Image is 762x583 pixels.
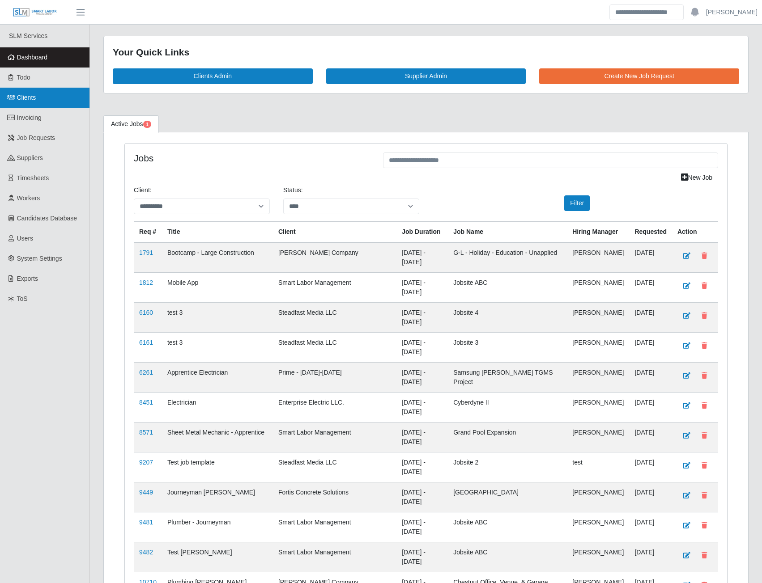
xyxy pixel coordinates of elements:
span: Pending Jobs [143,121,151,128]
span: Clients [17,94,36,101]
td: Enterprise Electric LLC. [273,392,396,422]
td: Jobsite ABC [448,512,567,542]
td: test 3 [162,332,273,362]
td: Steadfast Media LLC [273,332,396,362]
td: [DATE] [629,482,672,512]
span: ToS [17,295,28,302]
img: SLM Logo [13,8,57,17]
td: [DATE] [629,242,672,273]
span: Suppliers [17,154,43,161]
td: Cyberdyne II [448,392,567,422]
td: [DATE] - [DATE] [396,512,448,542]
td: [PERSON_NAME] [567,362,629,392]
a: 9481 [139,519,153,526]
button: Filter [564,195,590,211]
td: [DATE] - [DATE] [396,242,448,273]
td: Journeyman [PERSON_NAME] [162,482,273,512]
a: New Job [675,170,718,186]
td: [DATE] - [DATE] [396,422,448,452]
td: [PERSON_NAME] [567,332,629,362]
label: Status: [283,186,303,195]
a: Clients Admin [113,68,313,84]
td: Mobile App [162,272,273,302]
td: [DATE] - [DATE] [396,272,448,302]
td: Test job template [162,452,273,482]
td: Smart Labor Management [273,422,396,452]
a: Active Jobs [103,115,159,133]
td: Fortis Concrete Solutions [273,482,396,512]
td: [DATE] [629,392,672,422]
td: [DATE] [629,302,672,332]
span: Exports [17,275,38,282]
span: Job Requests [17,134,55,141]
th: Req # [134,221,162,242]
td: Grand Pool Expansion [448,422,567,452]
td: [DATE] [629,512,672,542]
td: Steadfast Media LLC [273,452,396,482]
td: [PERSON_NAME] [567,272,629,302]
td: Smart Labor Management [273,272,396,302]
span: SLM Services [9,32,47,39]
td: test 3 [162,302,273,332]
span: Candidates Database [17,215,77,222]
a: 8571 [139,429,153,436]
td: [DATE] [629,362,672,392]
th: Job Duration [396,221,448,242]
td: Jobsite ABC [448,272,567,302]
span: Dashboard [17,54,48,61]
td: test [567,452,629,482]
a: 9482 [139,549,153,556]
td: Sheet Metal Mechanic - Apprentice [162,422,273,452]
th: Job Name [448,221,567,242]
input: Search [609,4,684,20]
span: Users [17,235,34,242]
div: Your Quick Links [113,45,739,59]
td: Steadfast Media LLC [273,302,396,332]
td: [DATE] [629,542,672,572]
td: Jobsite 4 [448,302,567,332]
td: [PERSON_NAME] [567,512,629,542]
th: Requested [629,221,672,242]
td: [PERSON_NAME] [567,392,629,422]
span: Todo [17,74,30,81]
a: 6161 [139,339,153,346]
td: Smart Labor Management [273,512,396,542]
label: Client: [134,186,152,195]
td: Smart Labor Management [273,542,396,572]
span: Invoicing [17,114,42,121]
td: [PERSON_NAME] [567,242,629,273]
a: 1812 [139,279,153,286]
td: Samsung [PERSON_NAME] TGMS Project [448,362,567,392]
td: [PERSON_NAME] Company [273,242,396,273]
th: Title [162,221,273,242]
a: Supplier Admin [326,68,526,84]
td: [GEOGRAPHIC_DATA] [448,482,567,512]
td: Prime - [DATE]-[DATE] [273,362,396,392]
td: Jobsite ABC [448,542,567,572]
span: System Settings [17,255,62,262]
span: Timesheets [17,174,49,182]
td: [PERSON_NAME] [567,542,629,572]
td: Bootcamp - Large Construction [162,242,273,273]
td: Jobsite 3 [448,332,567,362]
td: [DATE] [629,422,672,452]
th: Client [273,221,396,242]
a: [PERSON_NAME] [706,8,758,17]
td: [DATE] - [DATE] [396,452,448,482]
a: Create New Job Request [539,68,739,84]
td: G-L - Holiday - Education - Unapplied [448,242,567,273]
td: Apprentice Electrician [162,362,273,392]
td: Jobsite 2 [448,452,567,482]
td: [DATE] - [DATE] [396,392,448,422]
td: [DATE] [629,272,672,302]
td: [DATE] [629,452,672,482]
td: [DATE] - [DATE] [396,362,448,392]
a: 9207 [139,459,153,466]
span: Workers [17,194,40,202]
td: Electrician [162,392,273,422]
a: 6261 [139,369,153,376]
th: Action [672,221,718,242]
td: [PERSON_NAME] [567,422,629,452]
td: [DATE] - [DATE] [396,332,448,362]
a: 6160 [139,309,153,316]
